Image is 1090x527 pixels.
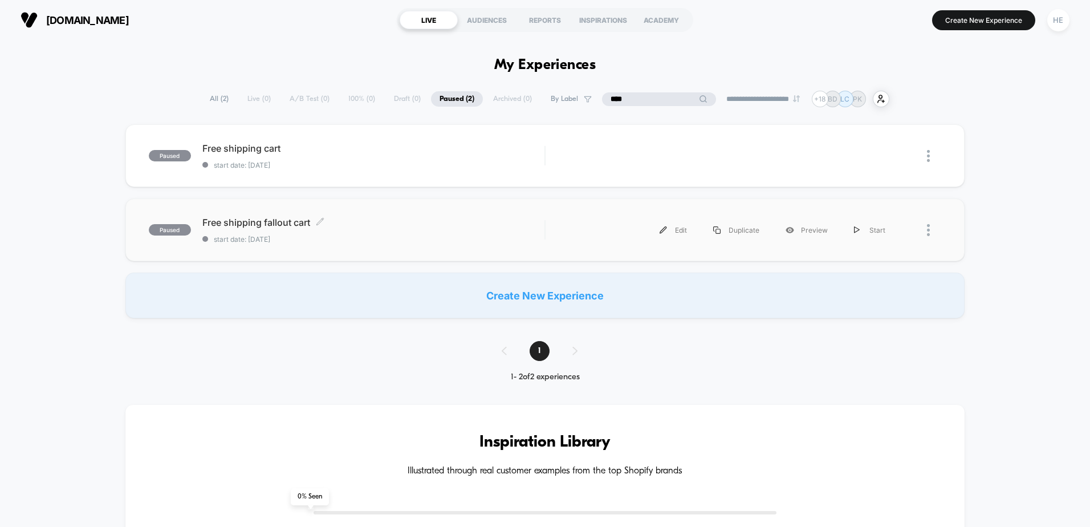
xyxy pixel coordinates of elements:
img: menu [713,226,721,234]
div: Create New Experience [125,273,965,318]
div: LIVE [400,11,458,29]
button: Create New Experience [932,10,1035,30]
span: paused [149,224,191,236]
h3: Inspiration Library [160,433,930,452]
div: Duplicate [700,217,772,243]
button: [DOMAIN_NAME] [17,11,132,29]
img: menu [660,226,667,234]
span: Paused ( 2 ) [431,91,483,107]
p: BD [828,95,837,103]
div: Start [841,217,898,243]
span: paused [149,150,191,161]
button: HE [1044,9,1073,32]
img: close [927,224,930,236]
img: close [927,150,930,162]
span: Free shipping fallout cart [202,217,544,228]
h1: My Experiences [494,57,596,74]
div: INSPIRATIONS [574,11,632,29]
p: LC [840,95,849,103]
img: end [793,95,800,102]
span: [DOMAIN_NAME] [46,14,129,26]
span: start date: [DATE] [202,161,544,169]
div: Edit [646,217,700,243]
span: 1 [530,341,550,361]
p: PK [853,95,862,103]
img: menu [854,226,860,234]
div: ACADEMY [632,11,690,29]
div: Preview [772,217,841,243]
div: REPORTS [516,11,574,29]
span: 0 % Seen [291,488,329,505]
span: start date: [DATE] [202,235,544,244]
span: Free shipping cart [202,143,544,154]
div: + 18 [812,91,828,107]
span: By Label [551,95,578,103]
div: HE [1047,9,1069,31]
h4: Illustrated through real customer examples from the top Shopify brands [160,466,930,477]
img: Visually logo [21,11,38,29]
div: 1 - 2 of 2 experiences [490,372,600,382]
span: All ( 2 ) [201,91,237,107]
div: AUDIENCES [458,11,516,29]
